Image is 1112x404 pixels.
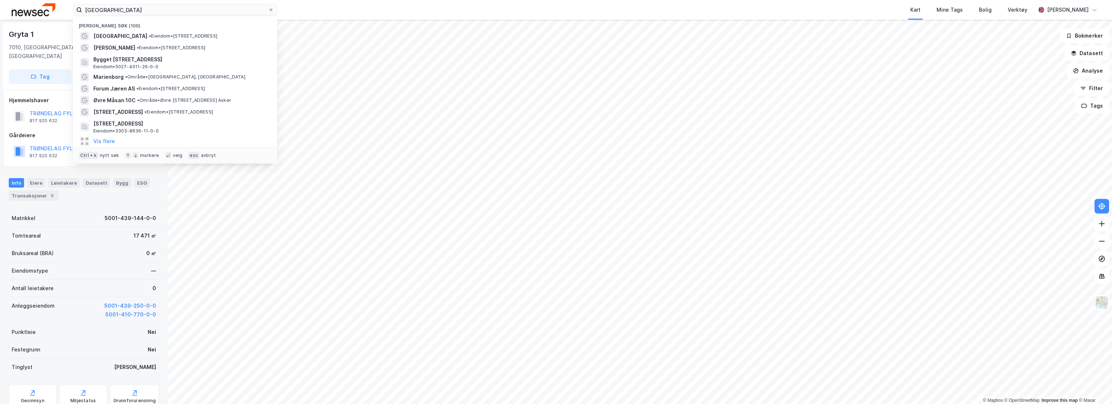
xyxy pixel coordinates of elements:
[9,69,71,84] button: Tag
[93,96,136,105] span: Øvre Måsan 10C
[12,345,40,354] div: Festegrunn
[148,328,156,336] div: Nei
[173,153,183,158] div: velg
[151,266,156,275] div: —
[113,398,156,404] div: Grunnforurensning
[70,398,96,404] div: Miljøstatus
[93,73,124,81] span: Marienborg
[1074,81,1109,96] button: Filter
[73,17,277,30] div: [PERSON_NAME] søk (100)
[48,178,80,188] div: Leietakere
[125,74,245,80] span: Område • [GEOGRAPHIC_DATA], [GEOGRAPHIC_DATA]
[100,153,119,158] div: nytt søk
[1076,369,1112,404] iframe: Chat Widget
[137,97,139,103] span: •
[30,118,57,124] div: 817 920 632
[93,84,135,93] span: Forum Jæren AS
[1060,28,1109,43] button: Bokmerker
[93,32,147,41] span: [GEOGRAPHIC_DATA]
[105,310,156,319] button: 5001-410-770-0-0
[12,3,55,16] img: newsec-logo.f6e21ccffca1b3a03d2d.png
[144,109,147,115] span: •
[30,153,57,159] div: 817 920 632
[134,178,150,188] div: ESG
[149,33,217,39] span: Eiendom • [STREET_ADDRESS]
[144,109,213,115] span: Eiendom • [STREET_ADDRESS]
[12,363,32,372] div: Tinglyst
[1076,369,1112,404] div: Kontrollprogram for chat
[12,284,54,293] div: Antall leietakere
[12,266,48,275] div: Eiendomstype
[1065,46,1109,61] button: Datasett
[201,153,216,158] div: avbryt
[133,231,156,240] div: 17 471 ㎡
[113,178,131,188] div: Bygg
[136,86,205,92] span: Eiendom • [STREET_ADDRESS]
[979,5,992,14] div: Bolig
[12,249,54,258] div: Bruksareal (BRA)
[137,97,231,103] span: Område • Øvre [STREET_ADDRESS] Asker
[9,96,159,105] div: Hjemmelshaver
[93,108,143,116] span: [STREET_ADDRESS]
[146,249,156,258] div: 0 ㎡
[1008,5,1027,14] div: Verktøy
[1095,296,1109,309] img: Z
[12,231,41,240] div: Tomteareal
[105,214,156,223] div: 5001-439-144-0-0
[21,398,44,404] div: Geoinnsyn
[82,4,268,15] input: Søk på adresse, matrikkel, gårdeiere, leietakere eller personer
[1042,398,1078,403] a: Improve this map
[1067,64,1109,78] button: Analyse
[9,178,24,188] div: Info
[93,55,268,64] span: Bygget [STREET_ADDRESS]
[12,328,36,336] div: Punktleie
[93,119,268,128] span: [STREET_ADDRESS]
[9,28,35,40] div: Gryta 1
[12,301,55,310] div: Anleggseiendom
[93,128,159,134] span: Eiendom • 3303-8636-11-0-0
[983,398,1003,403] a: Mapbox
[149,33,151,39] span: •
[1075,99,1109,113] button: Tags
[104,301,156,310] button: 5001-439-250-0-0
[27,178,45,188] div: Eiere
[910,5,921,14] div: Kart
[93,137,115,146] button: Vis flere
[83,178,110,188] div: Datasett
[137,45,139,50] span: •
[188,152,199,159] div: esc
[136,86,139,91] span: •
[937,5,963,14] div: Mine Tags
[1004,398,1040,403] a: OpenStreetMap
[114,363,156,372] div: [PERSON_NAME]
[93,43,135,52] span: [PERSON_NAME]
[148,345,156,354] div: Nei
[140,153,159,158] div: markere
[137,45,205,51] span: Eiendom • [STREET_ADDRESS]
[9,43,101,61] div: 7010, [GEOGRAPHIC_DATA], [GEOGRAPHIC_DATA]
[9,191,59,201] div: Transaksjoner
[49,192,56,199] div: 5
[1047,5,1089,14] div: [PERSON_NAME]
[12,214,35,223] div: Matrikkel
[125,74,127,80] span: •
[152,284,156,293] div: 0
[79,152,98,159] div: Ctrl + k
[9,131,159,140] div: Gårdeiere
[93,64,158,70] span: Eiendom • 5027-4011-26-0-0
